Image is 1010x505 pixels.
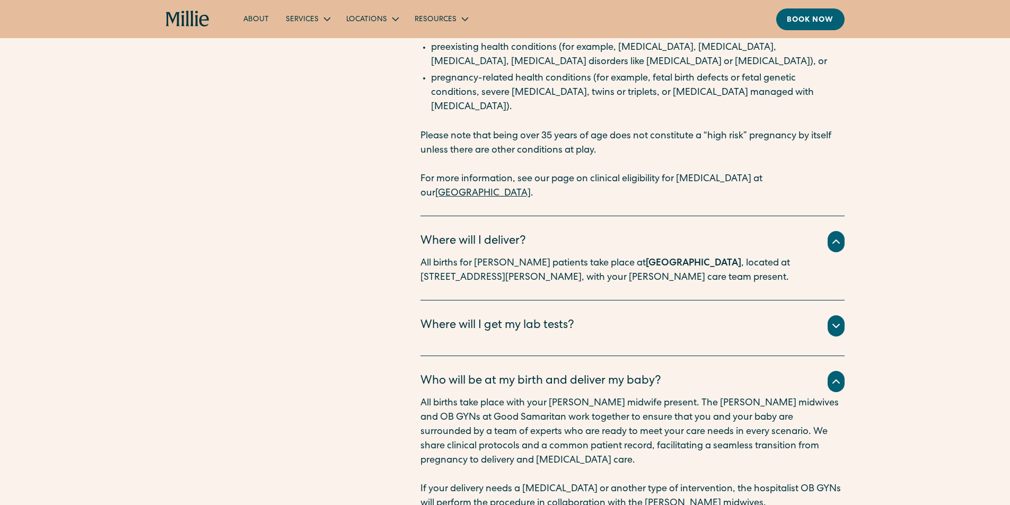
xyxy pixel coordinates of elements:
p: ‍ [420,468,845,482]
a: Book now [776,8,845,30]
div: Book now [787,15,834,26]
div: Resources [415,14,456,25]
p: For more information, see our page on clinical eligibility for [MEDICAL_DATA] at our . [420,172,845,201]
div: Where will I deliver? [420,233,526,251]
p: Please note that being over 35 years of age does not constitute a “high risk” pregnancy by itself... [420,129,845,158]
a: About [235,10,277,28]
div: Who will be at my birth and deliver my baby? [420,373,661,391]
strong: [GEOGRAPHIC_DATA] [646,259,741,268]
li: preexisting health conditions (for example, [MEDICAL_DATA], [MEDICAL_DATA], [MEDICAL_DATA], [MEDI... [431,41,845,69]
li: pregnancy-related health conditions (for example, fetal birth defects or fetal genetic conditions... [431,72,845,114]
div: Services [286,14,319,25]
div: Locations [338,10,406,28]
p: All births take place with your [PERSON_NAME] midwife present. The [PERSON_NAME] midwives and OB ... [420,396,845,468]
p: ‍ [420,158,845,172]
div: Locations [346,14,387,25]
a: [GEOGRAPHIC_DATA] [435,189,531,198]
div: Resources [406,10,476,28]
p: All births for [PERSON_NAME] patients take place at , located at [STREET_ADDRESS][PERSON_NAME], w... [420,256,845,285]
div: Services [277,10,338,28]
a: home [166,11,210,28]
div: Where will I get my lab tests? [420,317,574,335]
